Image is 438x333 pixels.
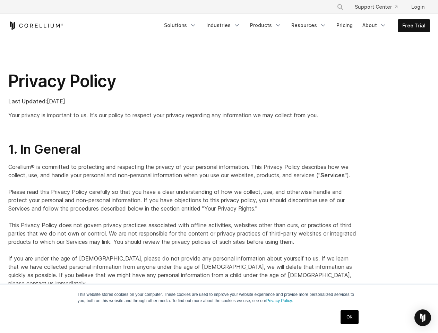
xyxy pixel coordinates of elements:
[78,291,361,304] p: This website stores cookies on your computer. These cookies are used to improve your website expe...
[8,163,358,288] p: Corellium® is committed to protecting and respecting the privacy of your personal information. Th...
[320,172,345,179] strong: Services
[8,97,358,105] p: [DATE]
[8,98,47,105] strong: Last Updated:
[334,1,346,13] button: Search
[160,19,430,32] div: Navigation Menu
[287,19,331,32] a: Resources
[266,298,293,303] a: Privacy Policy.
[398,19,430,32] a: Free Trial
[160,19,201,32] a: Solutions
[328,1,430,13] div: Navigation Menu
[414,309,431,326] div: Open Intercom Messenger
[8,111,358,119] p: Your privacy is important to us. It's our policy to respect your privacy regarding any informatio...
[8,142,358,157] h2: 1. In General
[332,19,357,32] a: Pricing
[8,22,63,30] a: Corellium Home
[406,1,430,13] a: Login
[246,19,286,32] a: Products
[202,19,244,32] a: Industries
[341,310,358,324] a: OK
[358,19,391,32] a: About
[8,71,358,92] h1: Privacy Policy
[349,1,403,13] a: Support Center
